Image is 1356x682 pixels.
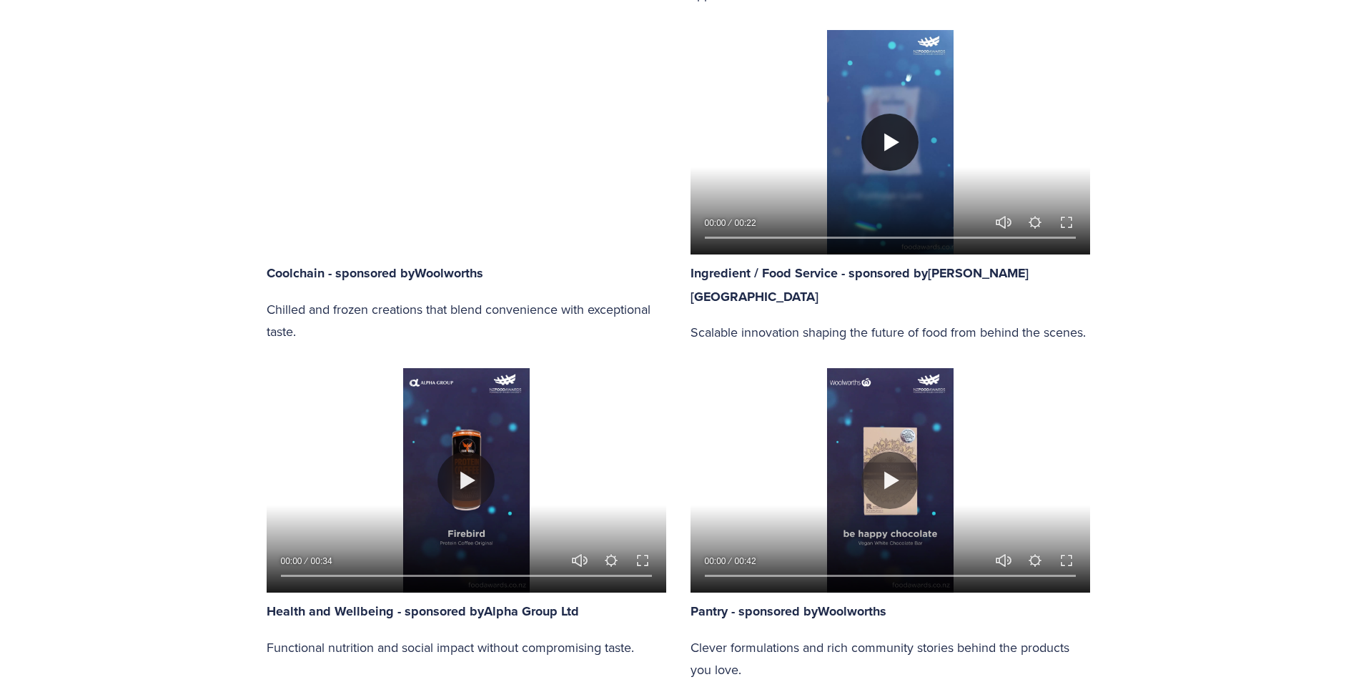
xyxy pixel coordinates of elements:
p: Chilled and frozen creations that blend convenience with exceptional taste. [267,298,666,343]
p: Clever formulations and rich community stories behind the products you love. [691,636,1090,681]
input: Seek [705,571,1076,581]
div: Current time [705,554,730,568]
a: Woolworths [415,264,483,282]
a: Woolworths [818,602,886,620]
strong: Coolchain - sponsored by [267,264,415,282]
strong: Health and Wellbeing - sponsored by [267,602,484,621]
a: [PERSON_NAME][GEOGRAPHIC_DATA] [691,264,1029,305]
p: Functional nutrition and social impact without compromising taste. [267,636,666,659]
p: Scalable innovation shaping the future of food from behind the scenes. [691,321,1090,344]
div: Current time [281,554,306,568]
div: Duration [306,554,336,568]
strong: Ingredient / Food Service - sponsored by [691,264,928,282]
button: Play [437,452,495,509]
div: Current time [705,216,730,230]
button: Play [861,114,919,171]
input: Seek [705,233,1076,243]
input: Seek [281,571,652,581]
button: Play [861,452,919,509]
div: Duration [730,216,760,230]
div: Duration [730,554,760,568]
a: Alpha Group Ltd [484,602,579,620]
strong: Pantry - sponsored by [691,602,818,621]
